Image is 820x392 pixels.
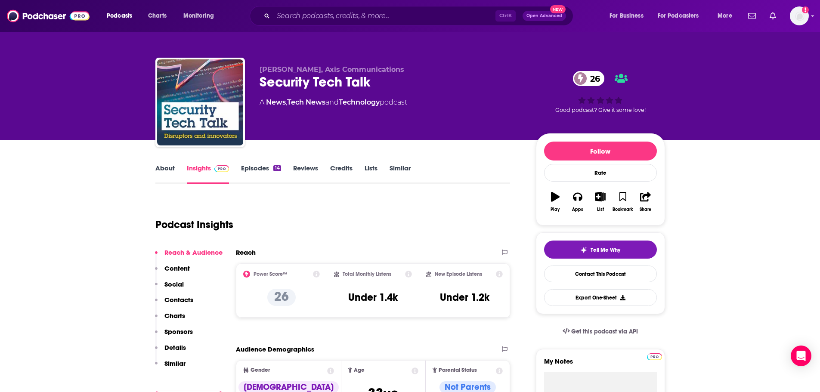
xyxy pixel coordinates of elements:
[260,65,404,74] span: [PERSON_NAME], Axis Communications
[155,327,193,343] button: Sponsors
[273,165,281,171] div: 14
[164,264,190,272] p: Content
[597,207,604,212] div: List
[293,164,318,184] a: Reviews
[555,107,646,113] span: Good podcast? Give it some love!
[214,165,229,172] img: Podchaser Pro
[155,343,186,359] button: Details
[526,14,562,18] span: Open Advanced
[343,271,391,277] h2: Total Monthly Listens
[544,186,566,217] button: Play
[544,164,657,182] div: Rate
[267,289,296,306] p: 26
[566,186,589,217] button: Apps
[273,9,495,23] input: Search podcasts, credits, & more...
[164,248,223,256] p: Reach & Audience
[495,10,516,22] span: Ctrl K
[254,271,287,277] h2: Power Score™
[390,164,411,184] a: Similar
[790,6,809,25] button: Show profile menu
[107,10,132,22] span: Podcasts
[612,186,634,217] button: Bookmark
[591,247,620,253] span: Tell Me Why
[802,6,809,13] svg: Add a profile image
[573,71,604,86] a: 26
[647,352,662,360] a: Pro website
[718,10,732,22] span: More
[582,71,604,86] span: 26
[589,186,611,217] button: List
[745,9,759,23] a: Show notifications dropdown
[658,10,699,22] span: For Podcasters
[790,6,809,25] span: Logged in as tyllerbarner
[164,280,184,288] p: Social
[148,10,167,22] span: Charts
[330,164,353,184] a: Credits
[348,291,398,304] h3: Under 1.4k
[155,296,193,312] button: Contacts
[544,241,657,259] button: tell me why sparkleTell Me Why
[286,98,287,106] span: ,
[164,312,185,320] p: Charts
[610,10,644,22] span: For Business
[155,264,190,280] button: Content
[354,367,365,373] span: Age
[365,164,378,184] a: Lists
[164,359,186,367] p: Similar
[339,98,380,106] a: Technology
[155,248,223,264] button: Reach & Audience
[187,164,229,184] a: InsightsPodchaser Pro
[550,5,566,13] span: New
[266,98,286,106] a: News
[634,186,656,217] button: Share
[523,11,566,21] button: Open AdvancedNew
[325,98,339,106] span: and
[551,207,560,212] div: Play
[640,207,651,212] div: Share
[556,321,645,342] a: Get this podcast via API
[251,367,270,373] span: Gender
[164,327,193,336] p: Sponsors
[142,9,172,23] a: Charts
[241,164,281,184] a: Episodes14
[157,59,243,145] img: Security Tech Talk
[260,97,407,108] div: A podcast
[177,9,225,23] button: open menu
[155,218,233,231] h1: Podcast Insights
[791,346,811,366] div: Open Intercom Messenger
[580,247,587,253] img: tell me why sparkle
[536,65,665,119] div: 26Good podcast? Give it some love!
[7,8,90,24] img: Podchaser - Follow, Share and Rate Podcasts
[287,98,325,106] a: Tech News
[544,265,657,282] a: Contact This Podcast
[544,289,657,306] button: Export One-Sheet
[183,10,214,22] span: Monitoring
[435,271,482,277] h2: New Episode Listens
[544,142,657,161] button: Follow
[603,9,654,23] button: open menu
[647,353,662,360] img: Podchaser Pro
[236,345,314,353] h2: Audience Demographics
[155,312,185,327] button: Charts
[652,9,712,23] button: open menu
[236,248,256,256] h2: Reach
[164,296,193,304] p: Contacts
[571,328,638,335] span: Get this podcast via API
[258,6,582,26] div: Search podcasts, credits, & more...
[155,280,184,296] button: Social
[613,207,633,212] div: Bookmark
[101,9,143,23] button: open menu
[572,207,583,212] div: Apps
[164,343,186,352] p: Details
[439,367,477,373] span: Parental Status
[766,9,780,23] a: Show notifications dropdown
[790,6,809,25] img: User Profile
[544,357,657,372] label: My Notes
[155,164,175,184] a: About
[712,9,743,23] button: open menu
[440,291,489,304] h3: Under 1.2k
[155,359,186,375] button: Similar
